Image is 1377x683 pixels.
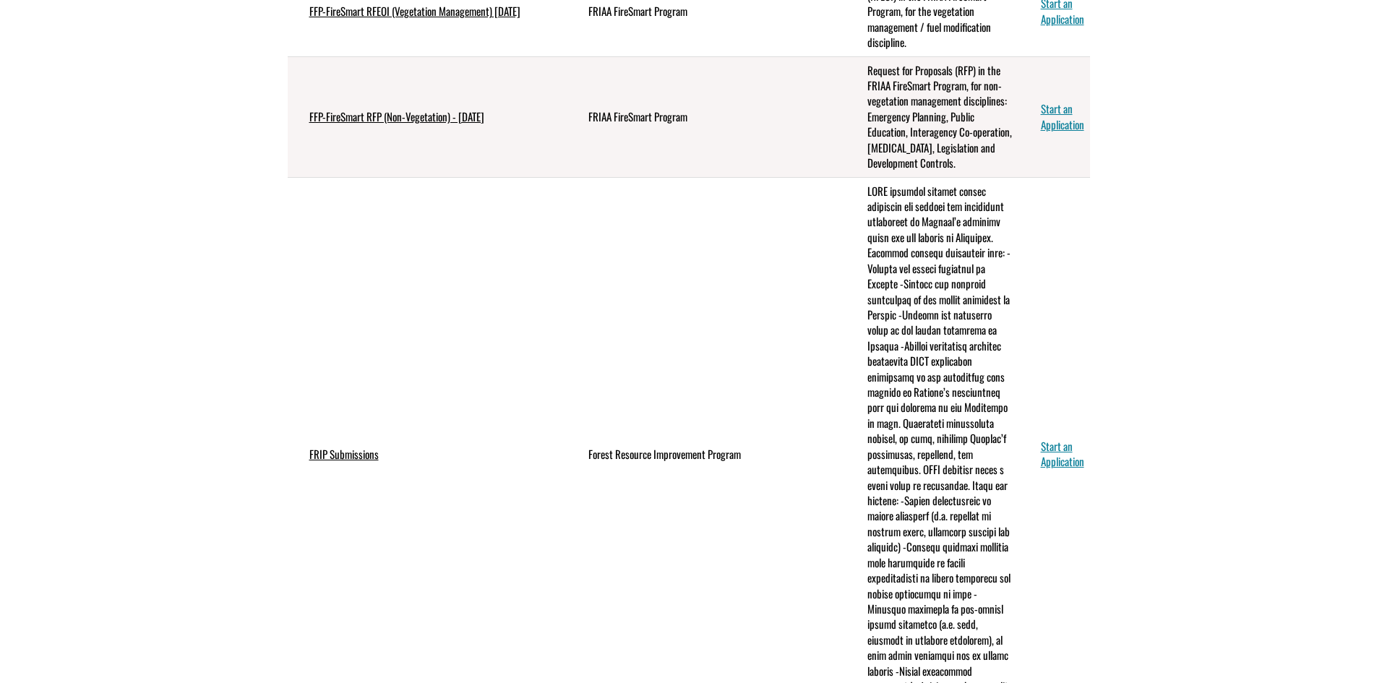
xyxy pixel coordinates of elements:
[288,56,567,177] td: FFP-FireSmart RFP (Non-Vegetation) - July 2025
[309,446,379,462] a: FRIP Submissions
[309,3,520,19] a: FFP-FireSmart RFEOI (Vegetation Management) [DATE]
[567,56,846,177] td: FRIAA FireSmart Program
[309,108,484,124] a: FFP-FireSmart RFP (Non-Vegetation) - [DATE]
[846,56,1019,177] td: Request for Proposals (RFP) in the FRIAA FireSmart Program, for non-vegetation management discipl...
[1041,100,1084,132] a: Start an Application
[1041,438,1084,469] a: Start an Application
